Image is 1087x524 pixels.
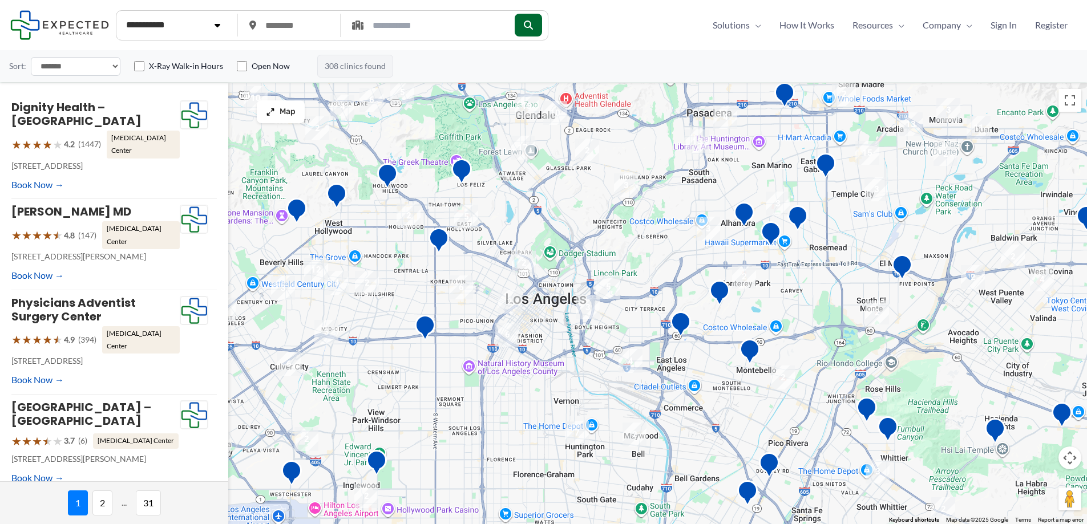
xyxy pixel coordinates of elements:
[865,300,889,324] div: 2
[761,221,781,250] div: Synergy Imaging Center
[771,365,795,389] div: 2
[64,137,75,152] span: 4.2
[11,430,22,452] span: ★
[1052,402,1072,431] div: Diagnostic Medical Group
[704,17,770,34] a: SolutionsMenu Toggle
[102,221,180,249] span: [MEDICAL_DATA] Center
[366,450,387,479] div: Inglewood Advanced Imaging
[543,101,567,125] div: 10
[305,116,329,140] div: 2
[42,134,52,155] span: ★
[878,416,898,445] div: Mantro Mobile Imaging Llc
[78,137,101,152] span: (1447)
[575,139,599,163] div: 2
[779,17,834,34] span: How It Works
[740,339,760,368] div: Montebello Advanced Imaging
[257,100,305,123] button: Map
[1058,89,1081,112] button: Toggle fullscreen view
[892,254,912,283] div: Centrelake Imaging &#8211; El Monte
[52,430,63,452] span: ★
[734,202,754,231] div: Pacific Medical Imaging
[244,86,268,110] div: 10
[576,295,600,319] div: 3
[11,399,151,429] a: [GEOGRAPHIC_DATA] – [GEOGRAPHIC_DATA]
[914,17,981,34] a: CompanyMenu Toggle
[866,460,890,484] div: 3
[991,17,1017,34] span: Sign In
[750,17,761,34] span: Menu Toggle
[281,460,302,489] div: Westchester Advanced Imaging
[11,354,180,368] p: [STREET_ADDRESS]
[766,192,790,216] div: 3
[397,204,421,228] div: 2
[78,332,96,347] span: (394)
[286,198,307,227] div: Sunset Diagnostic Radiology
[22,225,32,246] span: ★
[696,217,720,241] div: 3
[11,452,180,466] p: [STREET_ADDRESS][PERSON_NAME]
[266,107,275,116] img: Maximize
[390,80,414,104] div: 5
[759,452,779,481] div: Green Light Imaging
[78,433,87,448] span: (6)
[923,17,961,34] span: Company
[967,116,991,140] div: 11
[64,332,75,347] span: 4.9
[32,430,42,452] span: ★
[709,280,730,309] div: Monterey Park Hospital AHMC
[451,159,472,188] div: Hd Diagnostic Imaging
[22,430,32,452] span: ★
[1026,17,1077,34] a: Register
[136,490,161,515] span: 31
[11,249,180,264] p: [STREET_ADDRESS][PERSON_NAME]
[212,298,236,322] div: 2
[1015,517,1031,523] a: Terms (opens in new tab)
[11,371,64,388] a: Book Now
[180,296,208,325] img: Expected Healthcare Logo
[180,101,208,129] img: Expected Healthcare Logo
[52,329,63,350] span: ★
[180,205,208,234] img: Expected Healthcare Logo
[207,432,231,456] div: 3
[511,136,535,160] div: 17
[515,94,539,118] div: 13
[325,271,349,295] div: 4
[359,88,383,112] div: 6
[64,433,75,448] span: 3.7
[1038,517,1084,523] a: Report a map error
[670,311,691,340] div: Edward R. Roybal Comprehensive Health Center
[415,315,435,344] div: Western Convalescent Hospital
[68,490,88,515] span: 1
[843,17,914,34] a: ResourcesMenu Toggle
[565,421,589,445] div: 7
[934,142,957,166] div: 2
[180,401,208,429] img: Expected Healthcare Logo
[107,131,180,159] span: [MEDICAL_DATA] Center
[596,275,620,299] div: 5
[10,10,109,39] img: Expected Healthcare Logo - side, dark font, small
[280,107,296,117] span: Map
[93,433,179,448] span: [MEDICAL_DATA] Center
[11,204,131,220] a: [PERSON_NAME] MD
[326,183,347,212] div: Western Diagnostic Radiology by RADDICO &#8211; West Hollywood
[614,173,638,197] div: 3
[946,517,1008,523] span: Map data ©2025 Google
[42,430,52,452] span: ★
[22,329,32,350] span: ★
[893,17,904,34] span: Menu Toggle
[961,17,972,34] span: Menu Toggle
[277,352,301,376] div: 6
[713,105,737,129] div: 4
[22,134,32,155] span: ★
[713,17,750,34] span: Solutions
[787,205,808,234] div: Diagnostic Medical Group
[961,265,985,289] div: 2
[832,82,856,106] div: 2
[685,129,709,153] div: 13
[619,349,642,373] div: 4
[449,275,473,299] div: 6
[117,490,131,515] span: ...
[1001,245,1025,269] div: 2
[512,251,536,275] div: 2
[936,98,960,122] div: 3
